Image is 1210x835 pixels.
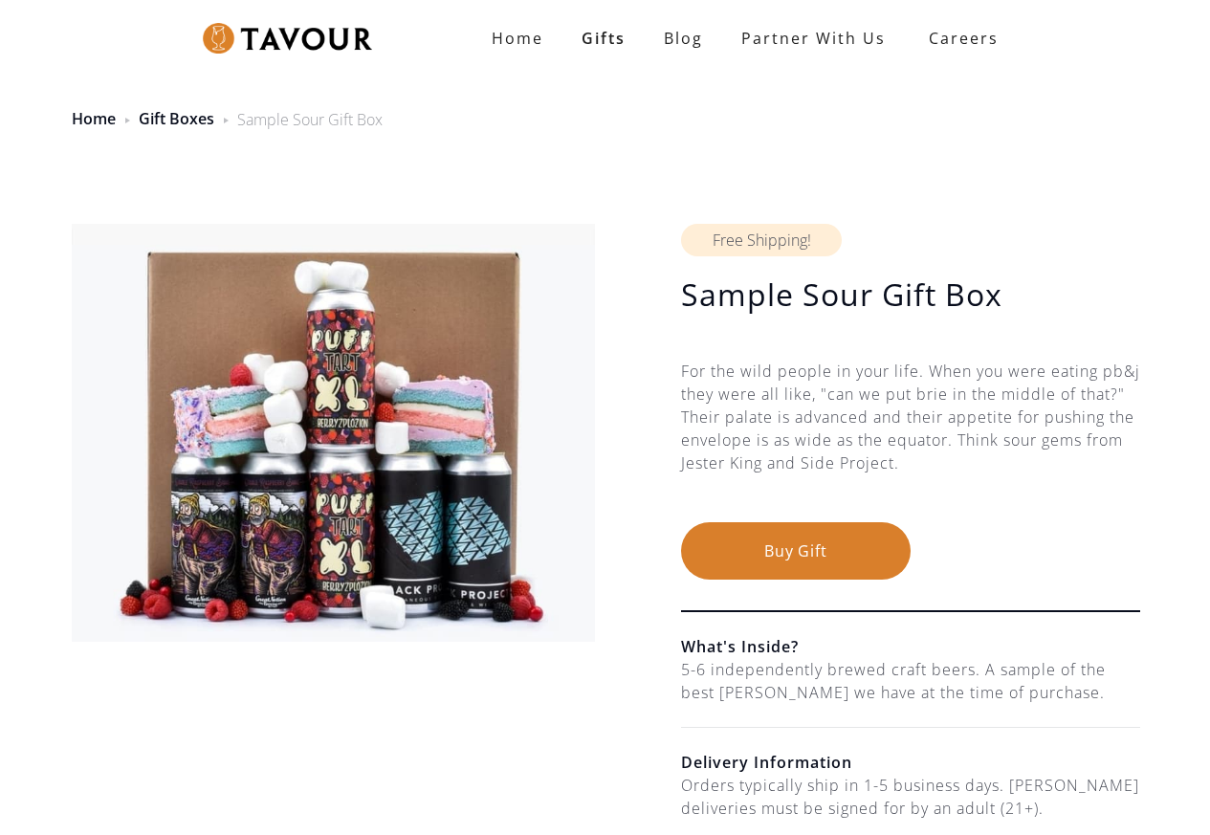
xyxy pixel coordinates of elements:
div: Sample Sour Gift Box [237,108,383,131]
a: Blog [645,19,722,57]
a: Home [473,19,562,57]
a: Home [72,108,116,129]
div: For the wild people in your life. When you were eating pb&j they were all like, "can we put brie ... [681,360,1140,522]
a: Gift Boxes [139,108,214,129]
div: 5-6 independently brewed craft beers. A sample of the best [PERSON_NAME] we have at the time of p... [681,658,1140,704]
a: Gifts [562,19,645,57]
strong: Careers [929,19,999,57]
a: partner with us [722,19,905,57]
h1: Sample Sour Gift Box [681,275,1140,314]
button: Buy Gift [681,522,911,580]
h6: Delivery Information [681,751,1140,774]
div: Free Shipping! [681,224,842,256]
strong: Home [492,28,543,49]
a: Careers [905,11,1013,65]
div: Orders typically ship in 1-5 business days. [PERSON_NAME] deliveries must be signed for by an adu... [681,774,1140,820]
h6: What's Inside? [681,635,1140,658]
